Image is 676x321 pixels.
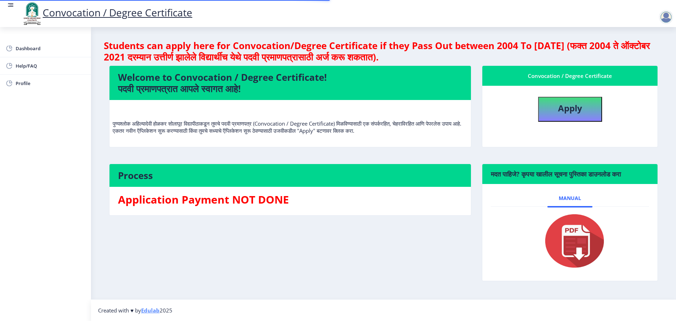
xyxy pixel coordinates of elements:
a: Convocation / Degree Certificate [21,6,192,19]
p: पुण्यश्लोक अहिल्यादेवी होळकर सोलापूर विद्यापीठाकडून तुमचे पदवी प्रमाणपत्र (Convocation / Degree C... [113,106,468,134]
img: pdf.png [535,212,606,269]
h6: मदत पाहिजे? कृपया खालील सूचना पुस्तिका डाउनलोड करा [491,170,649,178]
div: Convocation / Degree Certificate [491,72,649,80]
a: Manual [547,190,592,207]
h3: Application Payment NOT DONE [118,193,462,207]
span: Help/FAQ [16,62,85,70]
h4: Process [118,170,462,181]
a: Edulab [141,307,160,314]
span: Manual [559,195,581,201]
h4: Students can apply here for Convocation/Degree Certificate if they Pass Out between 2004 To [DATE... [104,40,663,63]
img: logo [21,1,43,26]
span: Created with ♥ by 2025 [98,307,172,314]
span: Dashboard [16,44,85,53]
h4: Welcome to Convocation / Degree Certificate! पदवी प्रमाणपत्रात आपले स्वागत आहे! [118,72,462,94]
button: Apply [538,97,602,122]
b: Apply [558,102,582,114]
span: Profile [16,79,85,88]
